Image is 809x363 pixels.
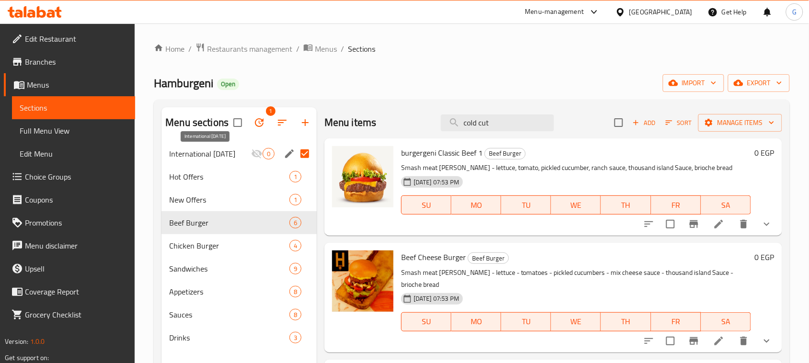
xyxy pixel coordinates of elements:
[629,115,659,130] span: Add item
[713,218,725,230] a: Edit menu item
[705,315,747,329] span: SA
[732,329,755,352] button: delete
[4,280,135,303] a: Coverage Report
[4,27,135,50] a: Edit Restaurant
[5,335,28,348] span: Version:
[4,188,135,211] a: Coupons
[698,114,782,132] button: Manage items
[485,148,526,159] div: Beef Burger
[706,117,774,129] span: Manage items
[651,312,701,331] button: FR
[162,326,317,349] div: Drinks3
[755,146,774,159] h6: 0 EGP
[4,165,135,188] a: Choice Groups
[505,315,547,329] span: TU
[410,294,463,303] span: [DATE] 07:53 PM
[207,43,292,55] span: Restaurants management
[701,312,751,331] button: SA
[217,79,239,90] div: Open
[682,329,705,352] button: Branch-specific-item
[761,218,773,230] svg: Show Choices
[551,312,601,331] button: WE
[290,195,301,204] span: 1
[670,77,717,89] span: import
[555,315,597,329] span: WE
[332,250,393,312] img: Beef Cheese Burger
[701,195,751,215] button: SA
[401,162,751,174] p: Smash meat [PERSON_NAME] - lettuce, tomato, pickled cucumber, ranch sauce, thousand island Sauce,...
[290,218,301,227] span: 6
[263,149,274,159] span: 0
[169,309,289,320] span: Sauces
[655,198,697,212] span: FR
[451,195,501,215] button: MO
[25,171,127,182] span: Choice Groups
[401,250,466,264] span: Beef Cheese Burger
[217,80,239,88] span: Open
[289,309,301,320] div: items
[405,315,448,329] span: SU
[290,287,301,296] span: 8
[248,111,271,134] span: Bulk update
[485,148,525,159] span: Beef Burger
[162,138,317,353] nav: Menu sections
[4,257,135,280] a: Upsell
[637,329,660,352] button: sort-choices
[20,125,127,136] span: Full Menu View
[169,332,289,343] span: Drinks
[655,315,697,329] span: FR
[410,178,463,187] span: [DATE] 07:53 PM
[289,240,301,251] div: items
[20,102,127,113] span: Sections
[501,312,551,331] button: TU
[169,194,289,205] span: New Offers
[266,106,276,116] span: 1
[405,198,448,212] span: SU
[290,241,301,250] span: 4
[289,217,301,228] div: items
[169,286,289,297] span: Appetizers
[169,171,289,182] div: Hot Offers
[792,7,797,17] span: G
[666,117,692,128] span: Sort
[162,257,317,280] div: Sandwiches9
[263,148,275,159] div: items
[601,312,651,331] button: TH
[468,253,509,264] span: Beef Burger
[25,240,127,251] span: Menu disclaimer
[289,286,301,297] div: items
[629,7,693,17] div: [GEOGRAPHIC_DATA]
[12,119,135,142] a: Full Menu View
[162,188,317,211] div: New Offers1
[169,240,289,251] div: Chicken Burger
[290,333,301,342] span: 3
[660,214,681,234] span: Select to update
[441,114,554,131] input: search
[505,198,547,212] span: TU
[660,331,681,351] span: Select to update
[315,43,337,55] span: Menus
[25,217,127,228] span: Promotions
[154,43,790,55] nav: breadcrumb
[525,6,584,18] div: Menu-management
[682,213,705,236] button: Branch-specific-item
[290,310,301,319] span: 8
[169,217,289,228] div: Beef Burger
[25,33,127,45] span: Edit Restaurant
[196,43,292,55] a: Restaurants management
[551,195,601,215] button: WE
[605,315,647,329] span: TH
[162,211,317,234] div: Beef Burger6
[341,43,344,55] li: /
[169,263,289,274] div: Sandwiches
[162,165,317,188] div: Hot Offers1
[401,146,483,160] span: burgergeni Classic Beef 1
[271,111,294,134] span: Sort sections
[755,213,778,236] button: show more
[401,195,451,215] button: SU
[25,263,127,274] span: Upsell
[30,335,45,348] span: 1.0.0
